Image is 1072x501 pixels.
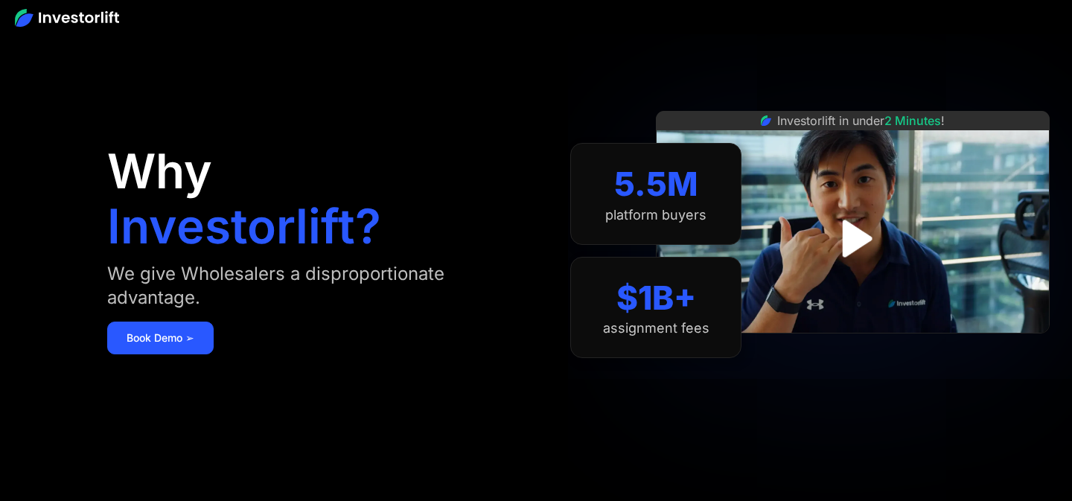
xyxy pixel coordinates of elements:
h1: Investorlift? [107,202,381,250]
div: $1B+ [616,278,696,318]
div: We give Wholesalers a disproportionate advantage. [107,262,488,310]
a: open lightbox [820,205,886,272]
div: platform buyers [605,207,706,223]
div: 5.5M [614,165,698,204]
iframe: Customer reviews powered by Trustpilot [741,341,965,359]
div: assignment fees [603,320,709,336]
span: 2 Minutes [884,113,941,128]
a: Book Demo ➢ [107,322,214,354]
div: Investorlift in under ! [777,112,945,130]
h1: Why [107,147,212,195]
